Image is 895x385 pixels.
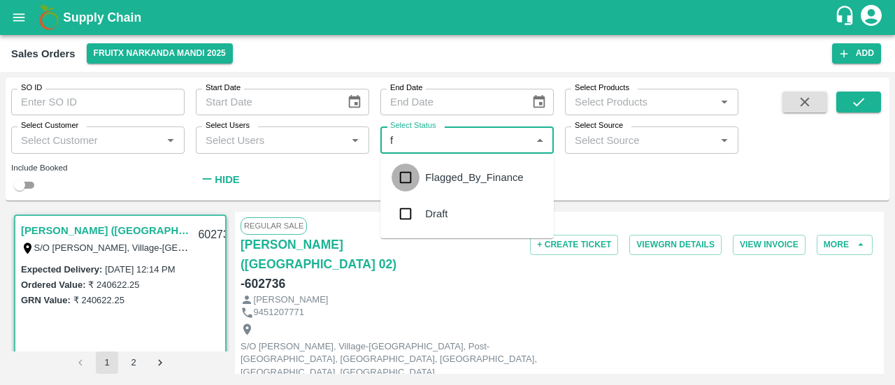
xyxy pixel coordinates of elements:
[162,131,180,150] button: Open
[196,89,336,115] input: Start Date
[21,221,189,240] a: [PERSON_NAME] ([GEOGRAPHIC_DATA] 02)
[254,293,329,307] p: [PERSON_NAME]
[425,206,447,221] div: Draft
[21,82,42,94] label: SO ID
[733,235,805,255] button: View Invoice
[575,120,623,131] label: Select Source
[530,235,618,255] button: + Create Ticket
[73,295,124,305] label: ₹ 240622.25
[390,120,436,131] label: Select Status
[15,131,157,149] input: Select Customer
[526,89,552,115] button: Choose date
[200,131,342,149] input: Select Users
[149,351,171,374] button: Go to next page
[67,351,173,374] nav: pagination navigation
[96,351,118,374] button: page 1
[817,235,873,255] button: More
[87,43,233,64] button: Select DC
[35,3,63,31] img: logo
[11,45,76,63] div: Sales Orders
[832,43,881,64] button: Add
[206,120,250,131] label: Select Users
[569,131,711,149] input: Select Source
[346,131,364,150] button: Open
[859,3,884,32] div: account of current user
[715,131,733,150] button: Open
[21,279,85,290] label: Ordered Value:
[254,306,304,319] p: 9451207771
[380,89,520,115] input: End Date
[241,274,285,293] h6: - 602736
[241,340,555,379] p: S/O [PERSON_NAME], Village-[GEOGRAPHIC_DATA], Post- [GEOGRAPHIC_DATA], [GEOGRAPHIC_DATA], [GEOGRA...
[196,168,243,191] button: Hide
[425,170,523,185] div: Flagged_By_Finance
[241,217,307,234] span: Regular Sale
[206,82,241,94] label: Start Date
[215,174,239,185] strong: Hide
[3,1,35,34] button: open drawer
[88,279,139,290] label: ₹ 240622.25
[63,8,834,27] a: Supply Chain
[34,242,779,253] label: S/O [PERSON_NAME], Village-[GEOGRAPHIC_DATA], Post- [GEOGRAPHIC_DATA], [GEOGRAPHIC_DATA], [GEOGRA...
[629,235,722,255] button: ViewGRN Details
[21,264,102,275] label: Expected Delivery :
[11,89,185,115] input: Enter SO ID
[105,264,175,275] label: [DATE] 12:14 PM
[189,219,243,252] div: 602736
[241,235,453,274] a: [PERSON_NAME] ([GEOGRAPHIC_DATA] 02)
[122,351,145,374] button: Go to page 2
[385,131,527,149] input: Select Status
[715,93,733,111] button: Open
[341,89,368,115] button: Choose date
[531,131,549,150] button: Close
[569,93,711,111] input: Select Products
[21,120,78,131] label: Select Customer
[11,161,185,174] div: Include Booked
[834,5,859,30] div: customer-support
[390,82,422,94] label: End Date
[575,82,629,94] label: Select Products
[63,10,141,24] b: Supply Chain
[21,295,71,305] label: GRN Value:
